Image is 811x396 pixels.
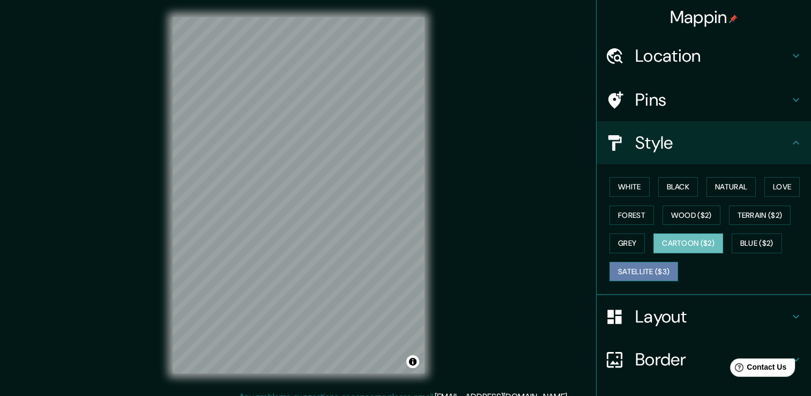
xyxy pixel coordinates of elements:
button: Satellite ($3) [609,262,678,282]
button: Toggle attribution [406,355,419,368]
button: Natural [706,177,756,197]
h4: Location [635,45,790,67]
button: Wood ($2) [663,206,720,225]
button: Terrain ($2) [729,206,791,225]
h4: Layout [635,306,790,327]
button: Forest [609,206,654,225]
h4: Pins [635,89,790,111]
h4: Style [635,132,790,153]
button: Black [658,177,698,197]
button: Cartoon ($2) [653,233,723,253]
div: Pins [597,78,811,121]
div: Style [597,121,811,164]
div: Border [597,338,811,381]
canvas: Map [173,17,425,373]
button: Grey [609,233,645,253]
iframe: Help widget launcher [716,354,799,384]
h4: Mappin [670,6,738,28]
h4: Border [635,349,790,370]
img: pin-icon.png [729,14,738,23]
button: Love [764,177,800,197]
div: Location [597,34,811,77]
button: White [609,177,650,197]
button: Blue ($2) [732,233,782,253]
div: Layout [597,295,811,338]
